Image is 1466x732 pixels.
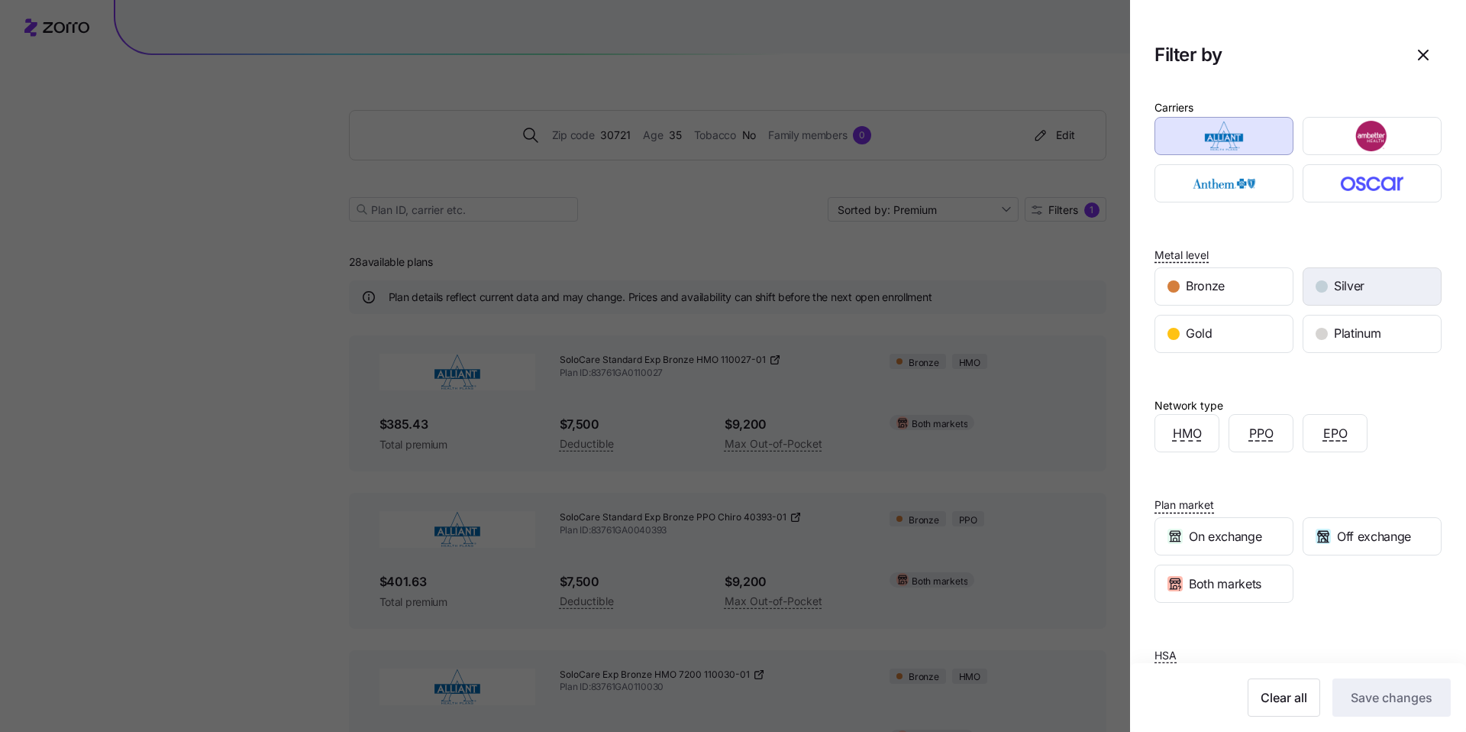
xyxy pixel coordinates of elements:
[1189,575,1261,594] span: Both markets
[1186,324,1213,343] span: Gold
[1186,277,1225,296] span: Bronze
[1154,99,1193,116] div: Carriers
[1351,688,1432,707] span: Save changes
[1337,527,1411,546] span: Off exchange
[1154,397,1223,414] div: Network type
[1154,648,1177,663] span: HSA
[1168,168,1280,199] img: Anthem
[1249,424,1274,443] span: PPO
[1248,679,1320,717] button: Clear all
[1334,324,1380,343] span: Platinum
[1154,43,1393,66] h1: Filter by
[1316,168,1429,199] img: Oscar
[1334,277,1364,296] span: Silver
[1316,121,1429,151] img: Ambetter
[1323,424,1348,443] span: EPO
[1168,121,1280,151] img: Alliant Health Plans
[1154,497,1214,513] span: Plan market
[1189,527,1261,546] span: On exchange
[1261,688,1307,707] span: Clear all
[1332,679,1451,717] button: Save changes
[1173,424,1202,443] span: HMO
[1154,248,1209,263] span: Metal level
